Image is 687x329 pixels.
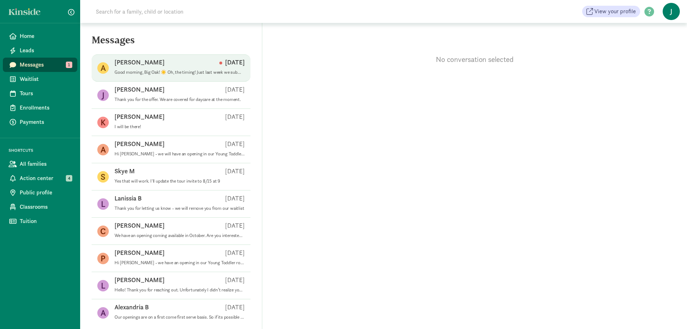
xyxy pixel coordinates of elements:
a: Action center 4 [3,171,77,185]
a: All families [3,157,77,171]
a: Payments [3,115,77,129]
p: [DATE] [225,112,245,121]
p: [DATE] [219,58,245,67]
p: No conversation selected [262,54,687,64]
p: [DATE] [225,276,245,284]
figure: P [97,253,109,264]
span: Classrooms [20,203,72,211]
span: Action center [20,174,72,183]
p: Thank you for letting us know - we will remove you from our waitlist [114,205,245,211]
figure: A [97,62,109,74]
span: Enrollments [20,103,72,112]
p: Hi [PERSON_NAME] - we will have an opening in our Young Toddler room starting [DATE]. Are you sti... [114,151,245,157]
p: Our openings are on a first come first serve basis. So if its possible to schedule something soon... [114,314,245,320]
p: Good morning, Big Oak! ☀️ Oh, the timing! Just last week we submitted our check to start at [GEOG... [114,69,245,75]
p: I will be there! [114,124,245,130]
span: All families [20,160,72,168]
figure: S [97,171,109,183]
p: [DATE] [225,194,245,203]
p: Hello! Thank you for reaching out. Unfortunately I didn’t realize you opened at 7:00 and both my ... [114,287,245,293]
p: [DATE] [225,221,245,230]
p: We have an opening coming available in October. Are you interested in a tour and talking about en... [114,233,245,238]
a: View your profile [582,6,640,17]
p: [DATE] [225,248,245,257]
span: Leads [20,46,72,55]
p: Yes that will work. I'll update the tour invite to 8/15 at 9 [114,178,245,184]
span: Messages [20,61,72,69]
span: 4 [66,175,72,182]
span: Waitlist [20,75,72,83]
p: [DATE] [225,140,245,148]
p: [PERSON_NAME] [114,276,165,284]
span: Tours [20,89,72,98]
span: 1 [66,62,72,68]
span: J [663,3,680,20]
p: Lanissia B [114,194,142,203]
span: Home [20,32,72,40]
p: Thank you for the offer. We are covered for daycare at the moment. [114,97,245,102]
p: [PERSON_NAME] [114,221,165,230]
a: Waitlist [3,72,77,86]
iframe: Chat Widget [651,295,687,329]
figure: A [97,307,109,319]
a: Tuition [3,214,77,228]
p: [DATE] [225,85,245,94]
a: Messages 1 [3,58,77,72]
a: Tours [3,86,77,101]
a: Leads [3,43,77,58]
p: [DATE] [225,303,245,311]
span: View your profile [594,7,636,16]
span: Public profile [20,188,72,197]
span: Payments [20,118,72,126]
p: Skye M [114,167,135,175]
a: Enrollments [3,101,77,115]
p: [PERSON_NAME] [114,248,165,257]
p: [PERSON_NAME] [114,112,165,121]
input: Search for a family, child or location [92,4,292,19]
figure: L [97,198,109,210]
figure: J [97,89,109,101]
a: Classrooms [3,200,77,214]
a: Public profile [3,185,77,200]
p: [DATE] [225,167,245,175]
span: Tuition [20,217,72,226]
a: Home [3,29,77,43]
p: Hi [PERSON_NAME] - we have an opening in our Young Toddler room and are wondering if you are stil... [114,260,245,266]
p: Alexandria B [114,303,149,311]
p: [PERSON_NAME] [114,58,165,67]
p: [PERSON_NAME] [114,85,165,94]
figure: L [97,280,109,291]
h5: Messages [80,34,262,52]
figure: C [97,226,109,237]
figure: K [97,117,109,128]
p: [PERSON_NAME] [114,140,165,148]
figure: A [97,144,109,155]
